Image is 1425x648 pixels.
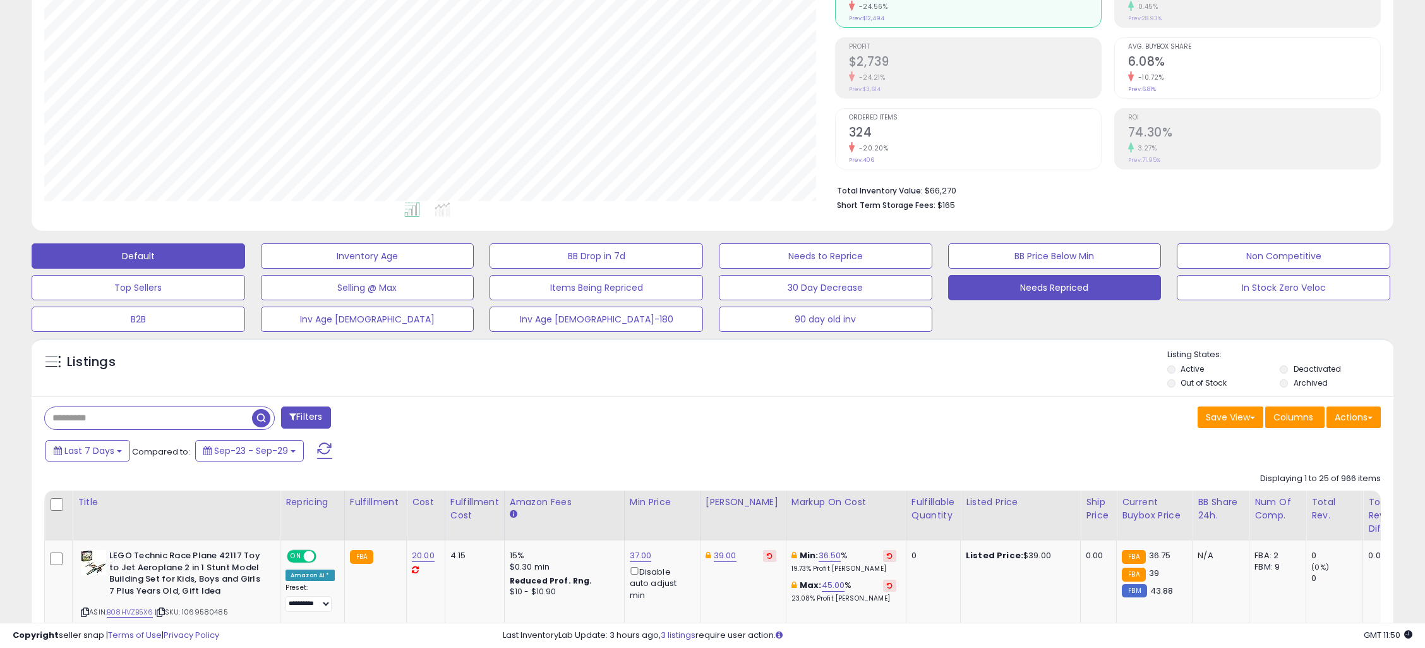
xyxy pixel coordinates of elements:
strong: Copyright [13,629,59,641]
button: 30 Day Decrease [719,275,932,300]
div: Fulfillment [350,496,401,509]
div: Cost [412,496,440,509]
div: N/A [1198,550,1239,561]
button: Needs Repriced [948,275,1162,300]
div: Preset: [286,584,335,612]
span: 43.88 [1150,585,1174,597]
p: 19.73% Profit [PERSON_NAME] [791,565,896,573]
div: 4.15 [450,550,495,561]
div: FBM: 9 [1254,561,1296,573]
div: seller snap | | [13,630,219,642]
div: 0.00 [1086,550,1107,561]
small: FBA [350,550,373,564]
span: Compared to: [132,446,190,458]
div: Amazon AI * [286,570,335,581]
span: 36.75 [1149,549,1171,561]
div: 0 [911,550,951,561]
a: 20.00 [412,549,435,562]
b: Total Inventory Value: [837,185,923,196]
span: Profit [849,44,1101,51]
span: ON [288,551,304,562]
button: Selling @ Max [261,275,474,300]
small: (0%) [1311,562,1329,572]
button: Items Being Repriced [490,275,703,300]
a: 45.00 [822,579,845,592]
small: Prev: $12,494 [849,15,884,22]
div: $0.30 min [510,561,615,573]
small: 3.27% [1134,144,1157,153]
div: Min Price [630,496,695,509]
small: Prev: 406 [849,156,874,164]
span: 2025-10-8 11:50 GMT [1364,629,1412,641]
button: Needs to Reprice [719,243,932,269]
span: Last 7 Days [64,444,114,457]
img: 51M2B4uo9rL._SL40_.jpg [81,550,106,575]
a: 36.50 [819,549,841,562]
div: Ship Price [1086,496,1111,522]
div: BB Share 24h. [1198,496,1244,522]
a: B08HVZB5X6 [107,607,153,618]
small: Prev: $3,614 [849,85,881,93]
span: Sep-23 - Sep-29 [214,444,288,457]
button: 90 day old inv [719,307,932,332]
button: Actions [1326,407,1381,428]
span: ROI [1128,114,1380,121]
h5: Listings [67,353,116,371]
small: FBM [1122,584,1146,597]
th: The percentage added to the cost of goods (COGS) that forms the calculator for Min & Max prices. [786,491,906,541]
small: -24.21% [855,73,886,82]
div: Displaying 1 to 25 of 966 items [1260,473,1381,485]
button: Top Sellers [32,275,245,300]
small: -20.20% [855,144,889,153]
button: Inventory Age [261,243,474,269]
div: Amazon Fees [510,496,619,509]
b: LEGO Technic Race Plane 42117 Toy to Jet Aeroplane 2 in 1 Stunt Model Building Set for Kids, Boys... [109,550,263,600]
b: Reduced Prof. Rng. [510,575,592,586]
div: $39.00 [966,550,1071,561]
span: Columns [1273,411,1313,424]
span: 39 [1149,567,1159,579]
div: Listed Price [966,496,1075,509]
div: 0.00 [1368,550,1396,561]
button: Filters [281,407,330,429]
div: Title [78,496,275,509]
div: 0 [1311,573,1362,584]
b: Max: [800,579,822,591]
div: Total Rev. [1311,496,1357,522]
h2: 6.08% [1128,54,1380,71]
label: Active [1181,364,1204,374]
div: Fulfillment Cost [450,496,499,522]
span: $165 [937,199,955,211]
small: 0.45% [1134,2,1158,11]
small: Prev: 71.95% [1128,156,1160,164]
small: -10.72% [1134,73,1164,82]
p: Listing States: [1167,349,1394,361]
button: Save View [1198,407,1263,428]
a: 37.00 [630,549,652,562]
small: Amazon Fees. [510,509,517,520]
button: Columns [1265,407,1325,428]
div: $10 - $10.90 [510,587,615,597]
button: B2B [32,307,245,332]
div: % [791,580,896,603]
div: FBA: 2 [1254,550,1296,561]
small: Prev: 6.81% [1128,85,1156,93]
small: FBA [1122,550,1145,564]
div: 15% [510,550,615,561]
h2: 74.30% [1128,125,1380,142]
label: Archived [1294,377,1328,388]
span: Ordered Items [849,114,1101,121]
a: Privacy Policy [164,629,219,641]
b: Min: [800,549,819,561]
button: In Stock Zero Veloc [1177,275,1390,300]
button: BB Drop in 7d [490,243,703,269]
div: Markup on Cost [791,496,901,509]
div: % [791,550,896,573]
button: Sep-23 - Sep-29 [195,440,304,462]
div: Total Rev. Diff. [1368,496,1400,535]
small: -24.56% [855,2,888,11]
p: 23.08% Profit [PERSON_NAME] [791,594,896,603]
h2: 324 [849,125,1101,142]
b: Short Term Storage Fees: [837,200,935,211]
div: Repricing [286,496,339,509]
